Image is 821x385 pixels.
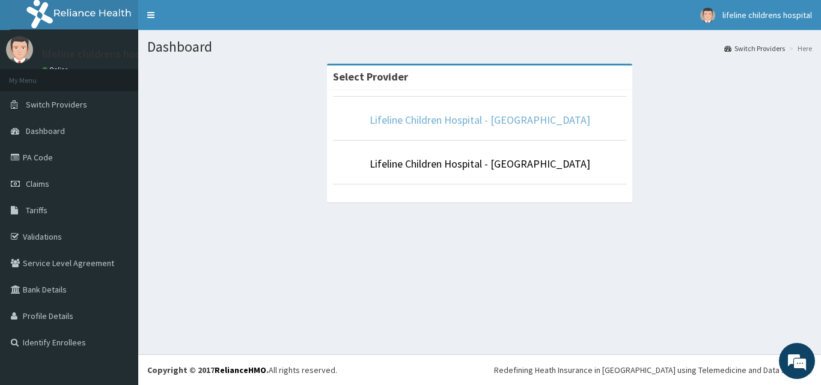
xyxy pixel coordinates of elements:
p: lifeline childrens hospital [42,49,162,59]
h1: Dashboard [147,39,812,55]
a: Switch Providers [724,43,785,53]
span: Tariffs [26,205,47,216]
a: Online [42,65,71,74]
footer: All rights reserved. [138,354,821,385]
a: Lifeline Children Hospital - [GEOGRAPHIC_DATA] [370,157,590,171]
img: User Image [6,36,33,63]
strong: Select Provider [333,70,408,83]
li: Here [786,43,812,53]
span: Dashboard [26,126,65,136]
a: RelianceHMO [215,365,266,375]
span: Switch Providers [26,99,87,110]
div: Redefining Heath Insurance in [GEOGRAPHIC_DATA] using Telemedicine and Data Science! [494,364,812,376]
a: Lifeline Children Hospital - [GEOGRAPHIC_DATA] [370,113,590,127]
span: Claims [26,178,49,189]
strong: Copyright © 2017 . [147,365,269,375]
img: User Image [700,8,715,23]
span: lifeline childrens hospital [722,10,812,20]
